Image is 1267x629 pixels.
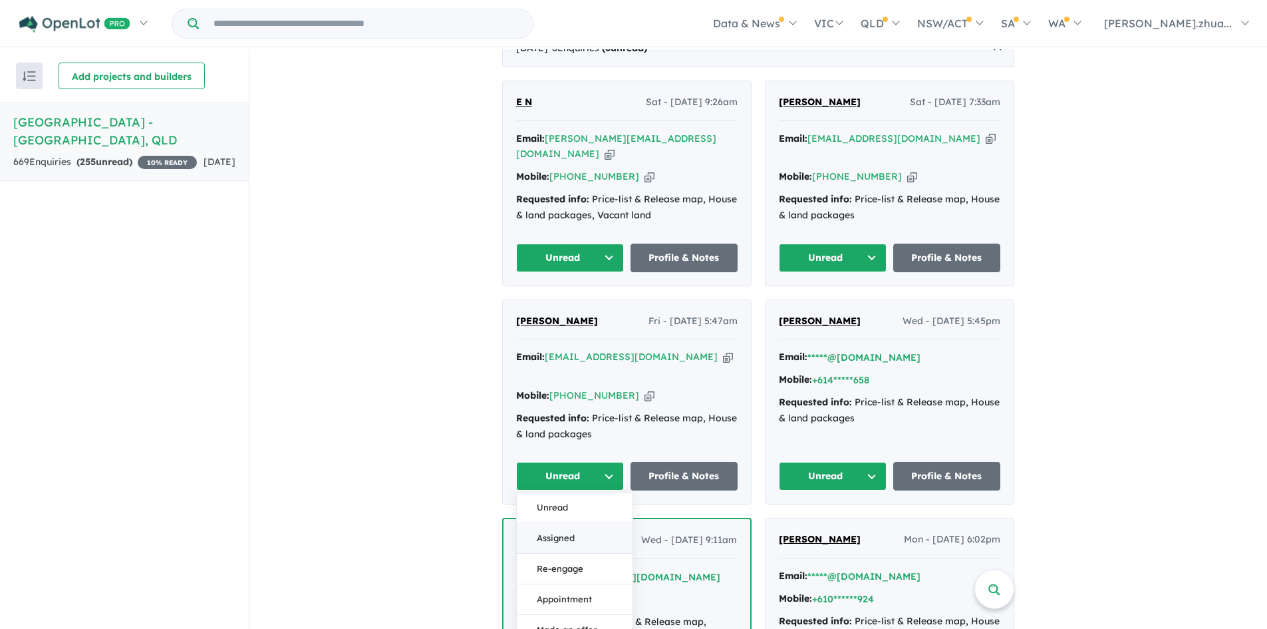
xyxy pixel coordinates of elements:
span: Fri - [DATE] 5:47am [648,314,738,329]
a: [PERSON_NAME] [779,314,861,329]
span: Mon - [DATE] 6:02pm [904,532,1000,548]
strong: Mobile: [516,389,549,401]
a: [PHONE_NUMBER] [812,170,902,182]
strong: Mobile: [779,592,812,604]
strong: Mobile: [516,170,549,182]
strong: Email: [779,132,807,144]
span: [DATE] [204,156,235,168]
button: Re-engage [517,554,633,584]
button: Copy [986,132,996,146]
div: Price-list & Release map, House & land packages [779,395,1000,427]
strong: Email: [516,132,545,144]
div: Price-list & Release map, House & land packages, Vacant land [516,192,738,224]
button: Unread [779,462,887,491]
span: 255 [80,156,96,168]
a: [EMAIL_ADDRESS][DOMAIN_NAME] [807,132,980,144]
span: [PERSON_NAME] [516,315,598,327]
a: Profile & Notes [631,244,738,272]
button: Copy [723,350,733,364]
strong: Requested info: [516,412,589,424]
a: [PERSON_NAME] [516,314,598,329]
img: Openlot PRO Logo White [19,16,130,33]
a: Profile & Notes [893,462,1001,491]
div: Price-list & Release map, House & land packages [516,411,738,443]
a: [PHONE_NUMBER] [549,389,639,401]
img: sort.svg [23,71,36,81]
strong: Email: [779,570,807,582]
strong: Email: [516,351,545,363]
strong: ( unread) [76,156,132,168]
strong: Requested info: [779,615,852,627]
button: Copy [605,147,615,161]
input: Try estate name, suburb, builder or developer [202,9,530,38]
button: Copy [644,170,654,184]
a: E N [516,95,532,110]
span: Wed - [DATE] 5:45pm [903,314,1000,329]
button: Appointment [517,584,633,615]
strong: Requested info: [779,396,852,408]
a: [PERSON_NAME][EMAIL_ADDRESS][DOMAIN_NAME] [516,132,716,160]
span: Sat - [DATE] 7:33am [910,95,1000,110]
strong: Mobile: [779,170,812,182]
span: E N [516,96,532,108]
span: Sat - [DATE] 9:26am [646,95,738,110]
button: Unread [516,462,624,491]
strong: Requested info: [516,193,589,205]
button: Assigned [517,523,633,554]
strong: Email: [779,351,807,363]
a: Profile & Notes [631,462,738,491]
span: Wed - [DATE] 9:11am [641,532,737,548]
strong: Mobile: [779,373,812,385]
button: Unread [517,493,633,523]
span: [PERSON_NAME] [779,96,861,108]
button: Add projects and builders [59,63,205,89]
button: Copy [907,170,917,184]
a: [PERSON_NAME] [779,532,861,548]
div: Price-list & Release map, House & land packages [779,192,1000,224]
div: 669 Enquir ies [13,154,197,170]
span: 10 % READY [138,156,197,169]
span: [PERSON_NAME].zhua... [1104,17,1232,30]
button: Copy [644,389,654,403]
h5: [GEOGRAPHIC_DATA] - [GEOGRAPHIC_DATA] , QLD [13,113,235,149]
a: [EMAIL_ADDRESS][DOMAIN_NAME] [545,351,718,363]
a: Profile & Notes [893,244,1001,272]
strong: Requested info: [779,193,852,205]
a: [PERSON_NAME] [779,95,861,110]
a: [PHONE_NUMBER] [549,170,639,182]
span: [PERSON_NAME] [779,533,861,545]
span: [PERSON_NAME] [779,315,861,327]
button: Unread [779,244,887,272]
button: Unread [516,244,624,272]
